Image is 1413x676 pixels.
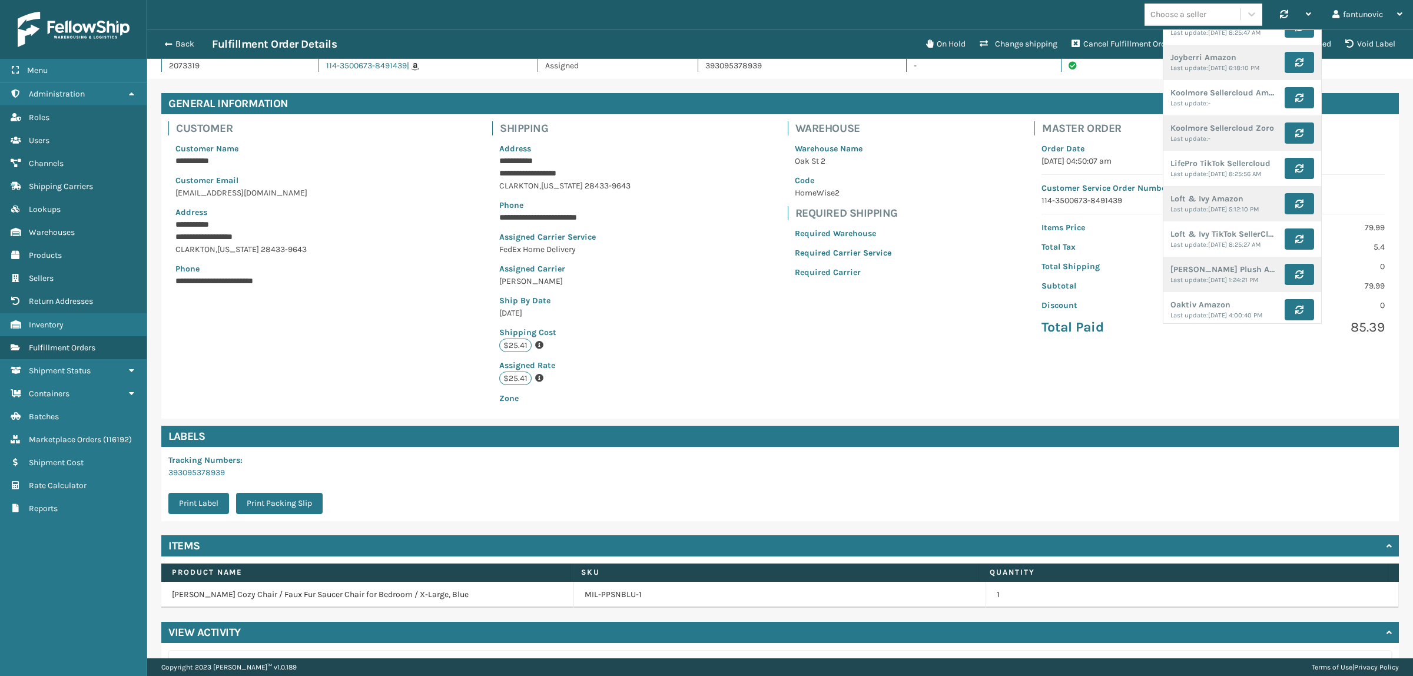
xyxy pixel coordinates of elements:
[499,275,644,287] p: [PERSON_NAME]
[499,243,644,256] p: FedEx Home Delivery
[407,61,419,71] a: |
[1170,276,1208,284] span: Last update:
[795,121,898,135] h4: Warehouse
[1170,264,1278,275] div: Milliard Plush Amazn
[1170,300,1278,310] div: Oaktiv Amazon
[500,121,651,135] h4: Shipping
[499,263,644,275] p: Assigned Carrier
[795,155,891,167] p: Oak St 2
[1150,8,1206,21] div: Choose a seller
[973,32,1064,56] button: Change shipping
[29,158,64,168] span: Channels
[29,250,62,260] span: Products
[1170,100,1208,107] span: Last update:
[29,89,85,99] span: Administration
[29,481,87,491] span: Rate Calculator
[29,204,61,214] span: Lookups
[795,206,898,220] h4: Required Shipping
[161,582,574,608] td: [PERSON_NAME] Cozy Chair / Faux Fur Saucer Chair for Bedroom / X-Large, Blue
[29,135,49,145] span: Users
[29,343,95,353] span: Fulfillment Orders
[407,61,409,71] span: |
[1208,100,1210,107] span: -
[581,567,968,578] label: SKU
[499,181,539,191] span: CLARKTON
[1312,658,1399,676] div: |
[1208,276,1258,284] span: [DATE] 1:24:21 PM
[1208,29,1261,37] span: [DATE] 8:25:47 AM
[1041,221,1206,234] p: Items Price
[926,39,933,48] i: On Hold
[175,174,349,187] p: Customer Email
[175,244,215,254] span: CLARKTON
[539,181,541,191] span: ,
[175,207,207,217] span: Address
[1170,206,1208,213] span: Last update:
[168,539,200,553] h4: Items
[1170,241,1208,248] span: Last update:
[168,468,225,478] a: 393095378939
[18,12,130,47] img: logo
[168,493,229,514] button: Print Label
[1041,299,1206,312] p: Discount
[161,93,1399,114] h4: General Information
[169,59,297,72] p: 2073319
[1041,241,1206,253] p: Total Tax
[1208,170,1261,178] span: [DATE] 8:25:56 AM
[29,296,93,306] span: Return Addresses
[1170,123,1278,134] div: Koolmore Sellercloud Zoro
[168,625,241,639] h4: View Activity
[499,144,531,154] span: Address
[212,37,337,51] h3: Fulfillment Order Details
[1041,143,1385,155] p: Order Date
[29,181,93,191] span: Shipping Carriers
[29,112,49,122] span: Roles
[1208,312,1262,319] span: [DATE] 4:00:40 PM
[215,244,217,254] span: ,
[29,227,75,237] span: Warehouses
[585,181,631,191] span: 28433-9643
[1042,121,1392,135] h4: Master Order
[175,143,349,155] p: Customer Name
[1072,39,1080,48] i: Cancel Fulfillment Order
[499,359,644,372] p: Assigned Rate
[175,187,349,199] p: [EMAIL_ADDRESS][DOMAIN_NAME]
[1170,88,1278,98] div: Koolmore Sellercloud Amazon SellerCentral
[103,435,132,445] span: ( 116192 )
[29,503,58,513] span: Reports
[29,435,101,445] span: Marketplace Orders
[1170,229,1278,240] div: Loft & Ivy TikTok SellerCloud
[1041,319,1206,336] p: Total Paid
[795,174,891,187] p: Code
[217,244,259,254] span: [US_STATE]
[261,244,307,254] span: 28433-9643
[1041,155,1385,167] p: [DATE] 04:50:07 am
[499,199,644,211] p: Phone
[236,493,323,514] button: Print Packing Slip
[499,294,644,307] p: Ship By Date
[326,61,407,71] a: 114-3500673-8491439
[29,458,84,468] span: Shipment Cost
[1220,319,1385,336] p: 85.39
[1170,158,1278,169] div: LifePro TikTok Sellercloud
[176,121,356,135] h4: Customer
[1041,280,1206,292] p: Subtotal
[499,326,644,339] p: Shipping Cost
[1208,206,1259,213] span: [DATE] 5:12:10 PM
[1208,64,1259,72] span: [DATE] 6:18:10 PM
[1170,64,1208,72] span: Last update:
[914,59,1040,72] p: -
[1170,135,1208,143] span: Last update:
[986,582,1399,608] td: 1
[1170,170,1208,178] span: Last update:
[1041,194,1385,207] p: 114-3500673-8491439
[499,372,532,385] p: $25.41
[585,589,642,601] a: MIL-PPSNBLU-1
[795,266,891,279] p: Required Carrier
[499,392,644,405] p: Zone
[1338,32,1402,56] button: Void Label
[1170,29,1208,37] span: Last update:
[1170,52,1278,63] div: Joyberri Amazon
[919,32,973,56] button: On Hold
[499,307,644,319] p: [DATE]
